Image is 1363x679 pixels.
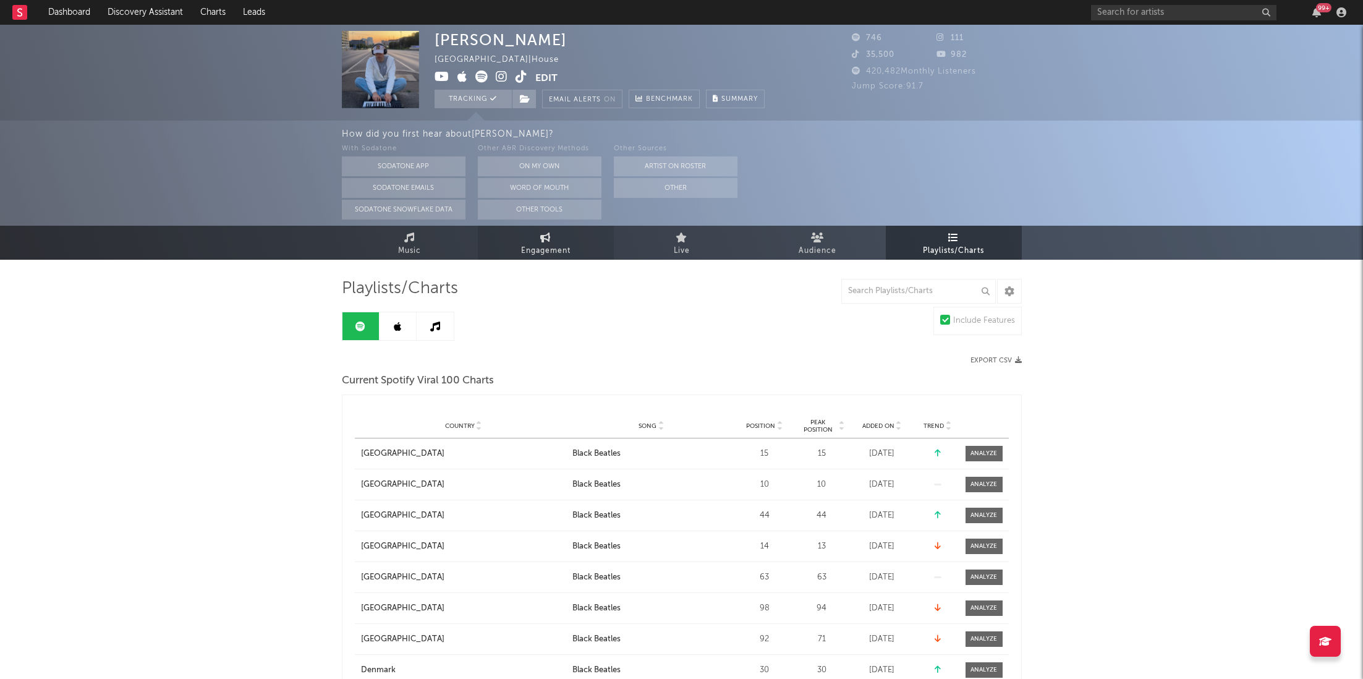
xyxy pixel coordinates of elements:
[572,448,621,460] div: Black Beatles
[614,178,737,198] button: Other
[361,479,566,491] a: [GEOGRAPHIC_DATA]
[614,156,737,176] button: Artist on Roster
[862,422,894,430] span: Added On
[435,53,587,67] div: [GEOGRAPHIC_DATA] | House
[572,571,621,584] div: Black Beatles
[924,422,944,430] span: Trend
[851,571,913,584] div: [DATE]
[361,540,444,553] div: [GEOGRAPHIC_DATA]
[852,67,976,75] span: 420,482 Monthly Listeners
[361,664,396,677] div: Denmark
[342,374,494,388] span: Current Spotify Viral 100 Charts
[674,244,690,258] span: Live
[342,226,478,260] a: Music
[737,540,792,553] div: 14
[799,448,845,460] div: 15
[851,664,913,677] div: [DATE]
[572,602,731,615] a: Black Beatles
[851,448,913,460] div: [DATE]
[398,244,421,258] span: Music
[1316,3,1331,12] div: 99 +
[936,51,967,59] span: 982
[445,422,475,430] span: Country
[342,142,465,156] div: With Sodatone
[604,96,616,103] em: On
[639,422,656,430] span: Song
[746,422,775,430] span: Position
[737,571,792,584] div: 63
[799,419,838,433] span: Peak Position
[799,633,845,646] div: 71
[572,664,621,677] div: Black Beatles
[478,142,601,156] div: Other A&R Discovery Methods
[706,90,765,108] button: Summary
[737,602,792,615] div: 98
[361,571,444,584] div: [GEOGRAPHIC_DATA]
[1091,5,1276,20] input: Search for artists
[435,31,567,49] div: [PERSON_NAME]
[361,540,566,553] a: [GEOGRAPHIC_DATA]
[361,633,444,646] div: [GEOGRAPHIC_DATA]
[970,357,1022,364] button: Export CSV
[572,540,621,553] div: Black Beatles
[851,540,913,553] div: [DATE]
[629,90,700,108] a: Benchmark
[572,448,731,460] a: Black Beatles
[841,279,996,304] input: Search Playlists/Charts
[361,602,444,615] div: [GEOGRAPHIC_DATA]
[572,571,731,584] a: Black Beatles
[361,510,566,522] a: [GEOGRAPHIC_DATA]
[572,510,621,522] div: Black Beatles
[572,633,621,646] div: Black Beatles
[936,34,964,42] span: 111
[572,479,731,491] a: Black Beatles
[799,602,845,615] div: 94
[852,34,882,42] span: 746
[614,226,750,260] a: Live
[572,540,731,553] a: Black Beatles
[852,82,924,90] span: Jump Score: 91.7
[361,448,444,460] div: [GEOGRAPHIC_DATA]
[572,510,731,522] a: Black Beatles
[478,156,601,176] button: On My Own
[361,633,566,646] a: [GEOGRAPHIC_DATA]
[614,142,737,156] div: Other Sources
[542,90,622,108] button: Email AlertsOn
[851,479,913,491] div: [DATE]
[737,479,792,491] div: 10
[953,314,1015,328] div: Include Features
[799,479,845,491] div: 10
[342,281,458,296] span: Playlists/Charts
[572,479,621,491] div: Black Beatles
[361,510,444,522] div: [GEOGRAPHIC_DATA]
[572,664,731,677] a: Black Beatles
[478,200,601,220] button: Other Tools
[737,448,792,460] div: 15
[535,70,558,86] button: Edit
[799,540,845,553] div: 13
[572,602,621,615] div: Black Beatles
[342,156,465,176] button: Sodatone App
[646,92,693,107] span: Benchmark
[478,178,601,198] button: Word Of Mouth
[361,571,566,584] a: [GEOGRAPHIC_DATA]
[361,448,566,460] a: [GEOGRAPHIC_DATA]
[799,510,845,522] div: 44
[342,200,465,220] button: Sodatone Snowflake Data
[750,226,886,260] a: Audience
[361,602,566,615] a: [GEOGRAPHIC_DATA]
[361,479,444,491] div: [GEOGRAPHIC_DATA]
[799,571,845,584] div: 63
[851,602,913,615] div: [DATE]
[435,90,512,108] button: Tracking
[572,633,731,646] a: Black Beatles
[521,244,571,258] span: Engagement
[851,510,913,522] div: [DATE]
[886,226,1022,260] a: Playlists/Charts
[737,633,792,646] div: 92
[852,51,894,59] span: 35,500
[721,96,758,103] span: Summary
[478,226,614,260] a: Engagement
[361,664,566,677] a: Denmark
[799,664,845,677] div: 30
